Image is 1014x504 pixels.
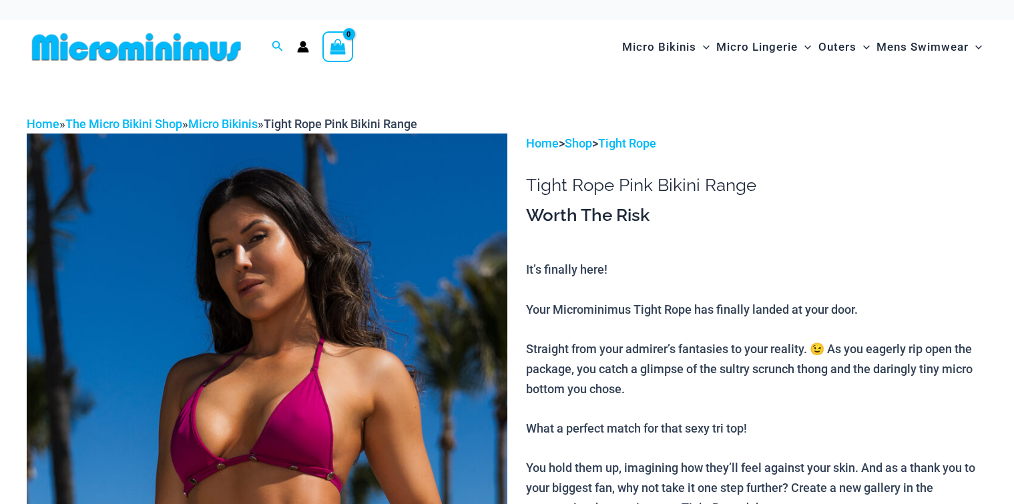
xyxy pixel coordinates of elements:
[856,30,870,64] span: Menu Toggle
[876,30,969,64] span: Mens Swimwear
[565,136,592,150] a: Shop
[27,117,417,131] span: » » »
[526,204,987,227] h3: Worth The Risk
[264,117,417,131] span: Tight Rope Pink Bikini Range
[27,32,246,62] img: MM SHOP LOGO FLAT
[65,117,182,131] a: The Micro Bikini Shop
[617,25,987,69] nav: Site Navigation
[716,30,798,64] span: Micro Lingerie
[526,136,559,150] a: Home
[815,27,873,67] a: OutersMenu ToggleMenu Toggle
[297,41,309,53] a: Account icon link
[27,117,59,131] a: Home
[873,27,985,67] a: Mens SwimwearMenu ToggleMenu Toggle
[622,30,696,64] span: Micro Bikinis
[696,30,710,64] span: Menu Toggle
[188,117,258,131] a: Micro Bikinis
[798,30,811,64] span: Menu Toggle
[598,136,656,150] a: Tight Rope
[818,30,856,64] span: Outers
[969,30,982,64] span: Menu Toggle
[526,175,987,196] h1: Tight Rope Pink Bikini Range
[619,27,713,67] a: Micro BikinisMenu ToggleMenu Toggle
[272,39,284,55] a: Search icon link
[322,31,353,62] a: View Shopping Cart, empty
[526,134,987,154] p: > >
[713,27,814,67] a: Micro LingerieMenu ToggleMenu Toggle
